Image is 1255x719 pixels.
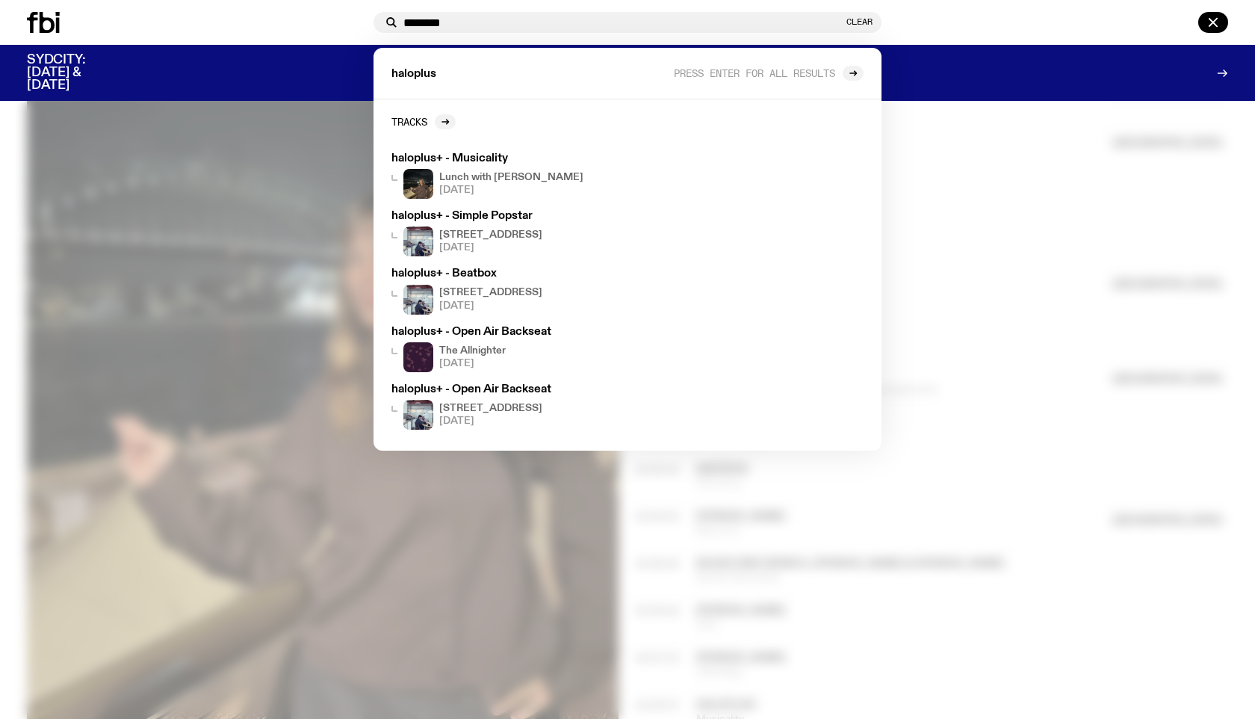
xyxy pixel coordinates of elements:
h4: The Allnighter [439,346,506,356]
img: Pat sits at a dining table with his profile facing the camera. Rhea sits to his left facing the c... [403,226,433,256]
img: Izzy Page stands above looking down at Opera Bar. She poses in front of the Harbour Bridge in the... [403,169,433,199]
img: Pat sits at a dining table with his profile facing the camera. Rhea sits to his left facing the c... [403,400,433,430]
a: haloplus+ - Open Air BackseatPat sits at a dining table with his profile facing the camera. Rhea ... [385,378,672,436]
img: Pat sits at a dining table with his profile facing the camera. Rhea sits to his left facing the c... [403,285,433,315]
h3: SYDCITY: [DATE] & [DATE] [27,54,123,92]
button: Clear [846,18,873,26]
span: Press enter for all results [674,67,835,78]
h3: haloplus+ - Open Air Backseat [391,327,666,338]
span: haloplus [391,69,436,80]
h3: haloplus+ - Musicality [391,153,666,164]
h4: [STREET_ADDRESS] [439,288,542,297]
a: Press enter for all results [674,66,864,81]
a: haloplus+ - MusicalityIzzy Page stands above looking down at Opera Bar. She poses in front of the... [385,147,672,205]
a: haloplus+ - Open Air BackseatThe Allnighter[DATE] [385,321,672,378]
h4: [STREET_ADDRESS] [439,230,542,240]
span: [DATE] [439,359,506,368]
h2: Tracks [391,116,427,127]
h4: [STREET_ADDRESS] [439,404,542,413]
span: [DATE] [439,185,583,195]
h3: haloplus+ - Beatbox [391,268,666,280]
a: haloplus+ - BeatboxPat sits at a dining table with his profile facing the camera. Rhea sits to hi... [385,262,672,320]
span: [DATE] [439,416,542,426]
h3: haloplus+ - Simple Popstar [391,211,666,222]
a: haloplus+ - Simple PopstarPat sits at a dining table with his profile facing the camera. Rhea sit... [385,205,672,262]
h4: Lunch with [PERSON_NAME] [439,173,583,182]
a: Tracks [391,114,456,129]
span: [DATE] [439,301,542,311]
span: [DATE] [439,243,542,253]
h3: haloplus+ - Open Air Backseat [391,384,666,395]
